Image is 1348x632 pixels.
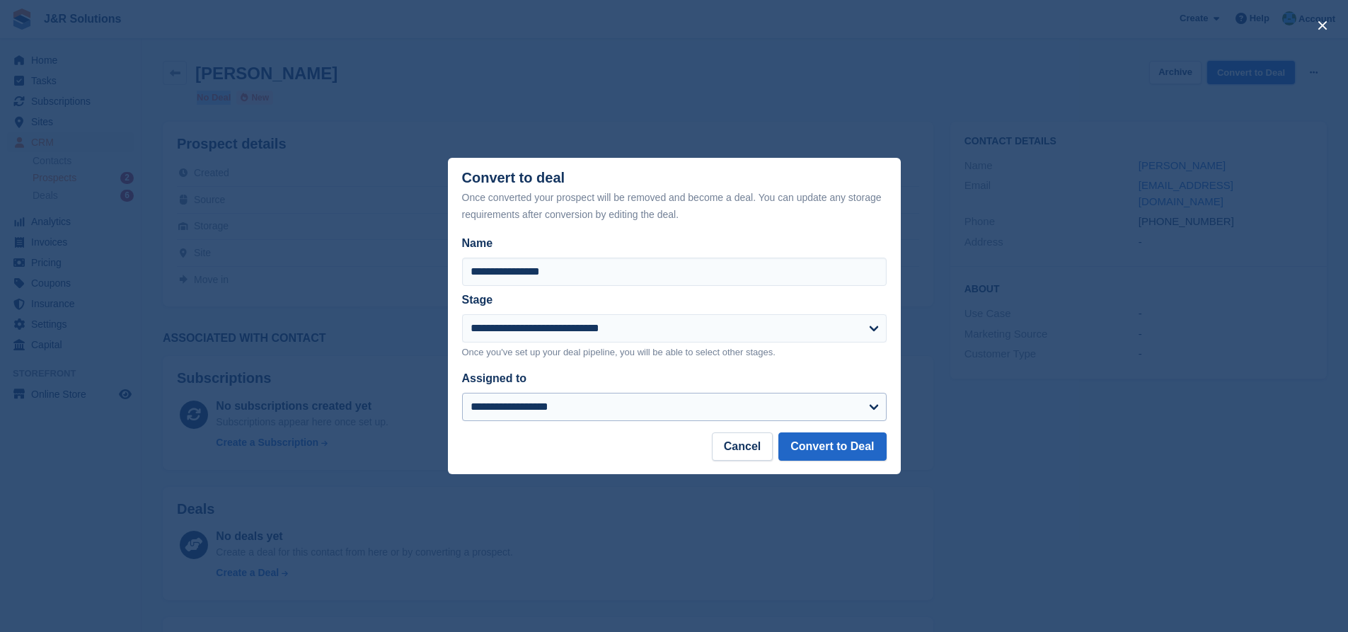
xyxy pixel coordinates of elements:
label: Assigned to [462,372,527,384]
button: Cancel [712,432,773,461]
button: Convert to Deal [778,432,886,461]
div: Once converted your prospect will be removed and become a deal. You can update any storage requir... [462,189,887,223]
label: Name [462,235,887,252]
p: Once you've set up your deal pipeline, you will be able to select other stages. [462,345,887,360]
button: close [1311,14,1334,37]
div: Convert to deal [462,170,887,223]
label: Stage [462,294,493,306]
